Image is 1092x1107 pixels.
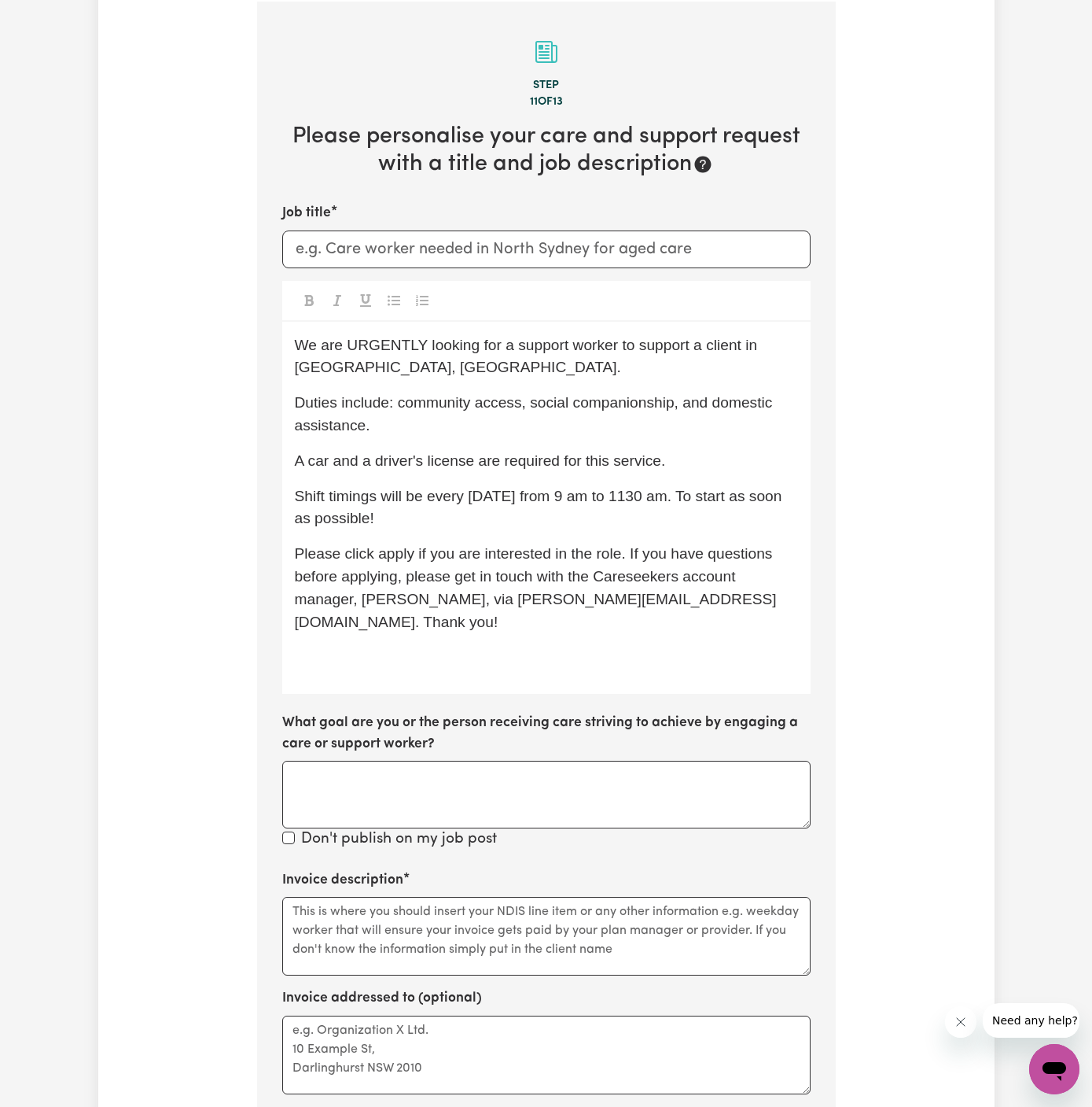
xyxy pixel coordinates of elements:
span: A car and a driver's license are required for this service. [295,452,666,469]
span: We are URGENTLY looking for a support worker to support a client in [GEOGRAPHIC_DATA], [GEOGRAPHI... [295,337,762,376]
label: Invoice addressed to (optional) [282,988,482,1009]
iframe: Button to launch messaging window [1029,1044,1079,1094]
input: e.g. Care worker needed in North Sydney for aged care [282,231,811,268]
iframe: Message from company [983,1003,1079,1038]
span: Shift timings will be every [DATE] from 9 am to 1130 am. To start as soon as possible! [295,488,786,527]
label: What goal are you or the person receiving care striving to achieve by engaging a care or support ... [282,713,811,755]
label: Invoice description [282,870,403,891]
div: 11 of 13 [282,94,811,111]
div: Step [282,77,811,94]
label: Job title [282,203,331,223]
button: Toggle undefined [411,290,433,311]
h2: Please personalise your care and support request with a title and job description [282,124,811,178]
span: Please click apply if you are interested in the role. If you have questions before applying, plea... [295,545,777,629]
button: Toggle undefined [355,290,377,311]
button: Toggle undefined [326,290,348,311]
iframe: Close message [945,1006,976,1038]
span: Duties include: community access, social companionship, and domestic assistance. [295,394,777,434]
label: Don't publish on my job post [301,828,497,851]
button: Toggle undefined [383,290,405,311]
button: Toggle undefined [298,290,320,311]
